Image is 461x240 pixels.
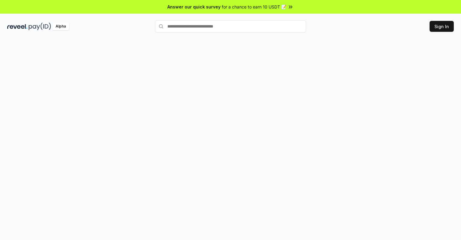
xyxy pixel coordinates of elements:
[222,4,286,10] span: for a chance to earn 10 USDT 📝
[7,23,27,30] img: reveel_dark
[52,23,69,30] div: Alpha
[430,21,454,32] button: Sign In
[167,4,221,10] span: Answer our quick survey
[29,23,51,30] img: pay_id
